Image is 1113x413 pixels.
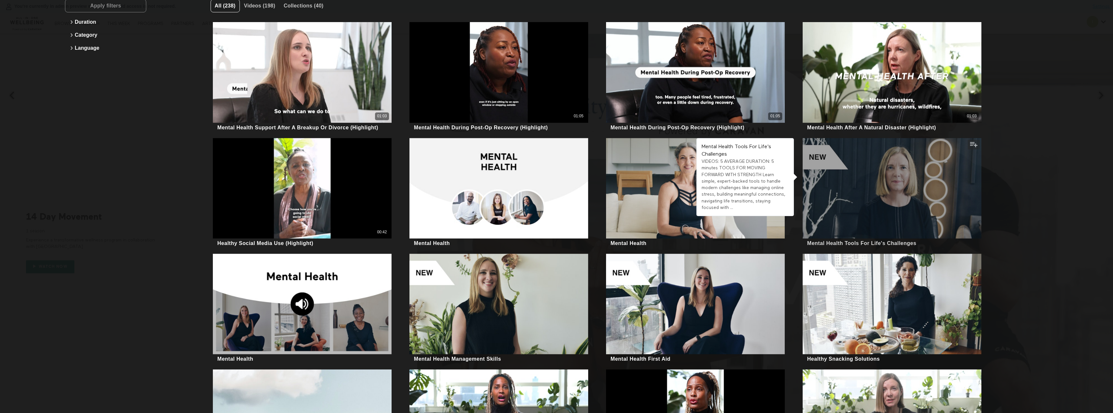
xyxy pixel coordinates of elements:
a: Mental Health During Post-Op Recovery (Highlight)01:05Mental Health During Post-Op Recovery (High... [409,22,588,131]
a: Mental Health Management SkillsMental Health Management Skills [409,254,588,363]
div: 00:42 [377,229,387,235]
div: VIDEOS: 5 AVERAGE DURATION: 5 minutes TOOLS FOR MOVING FORWARD WITH STRENGTH Learn simple, expert... [702,158,789,211]
div: Mental Health Tools For Life's Challenges [807,240,916,246]
a: Mental HealthMental Health [409,138,588,247]
div: 01:05 [770,113,780,119]
div: Mental Health First Aid [611,356,670,362]
a: Mental Health Tools For Life's ChallengesMental Health Tools For Life's Challenges [803,138,981,247]
a: Mental Health After A Natural Disaster (Highlight)01:03Mental Health After A Natural Disaster (Hi... [803,22,981,131]
div: Healthy Snacking Solutions [807,356,880,362]
span: Videos (198) [244,3,275,8]
button: Language [68,42,143,55]
div: Mental Health After A Natural Disaster (Highlight) [807,124,936,131]
button: Duration [68,16,143,29]
span: All (238) [215,3,236,8]
div: Mental Health [611,240,647,246]
div: Mental Health Support After A Breakup Or Divorce (Highlight) [217,124,378,131]
button: Add to my list [968,140,980,149]
div: Mental Health Management Skills [414,356,501,362]
div: Mental Health [414,240,450,246]
div: Mental Health During Post-Op Recovery (Highlight) [611,124,744,131]
button: Category [68,29,143,42]
a: Mental HealthMental Health [606,138,785,247]
a: Mental HealthMental Health [213,254,392,363]
div: Healthy Social Media Use (Highlight) [217,240,313,246]
a: Mental Health First AidMental Health First Aid [606,254,785,363]
strong: Mental Health Tools For Life's Challenges [702,144,771,157]
a: Healthy Snacking SolutionsHealthy Snacking Solutions [803,254,981,363]
a: Mental Health Support After A Breakup Or Divorce (Highlight)01:03Mental Health Support After A Br... [213,22,392,131]
div: Mental Health [217,356,253,362]
div: Mental Health During Post-Op Recovery (Highlight) [414,124,548,131]
div: 01:05 [574,113,583,119]
div: 01:03 [377,113,387,119]
div: 01:03 [967,113,977,119]
a: Healthy Social Media Use (Highlight)00:42Healthy Social Media Use (Highlight) [213,138,392,247]
span: Collections (40) [284,3,323,8]
a: Mental Health During Post-Op Recovery (Highlight)01:05Mental Health During Post-Op Recovery (High... [606,22,785,131]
